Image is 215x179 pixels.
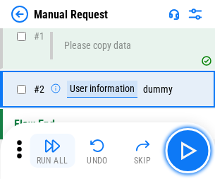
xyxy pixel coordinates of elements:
div: Please copy data [64,40,131,51]
div: dummy [50,81,173,98]
div: Skip [134,156,152,165]
div: User information [67,81,137,98]
div: Manual Request [34,8,108,21]
img: Support [168,8,180,20]
button: Undo [75,134,120,168]
div: Run All [37,156,68,165]
span: # 1 [34,30,44,42]
img: Skip [134,137,151,154]
img: Settings menu [187,6,204,23]
img: Undo [89,137,106,154]
button: Skip [120,134,165,168]
img: Main button [176,139,199,162]
div: Undo [87,156,108,165]
img: Back [11,6,28,23]
span: # 2 [34,83,44,95]
img: Run All [44,137,61,154]
button: Run All [30,134,75,168]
